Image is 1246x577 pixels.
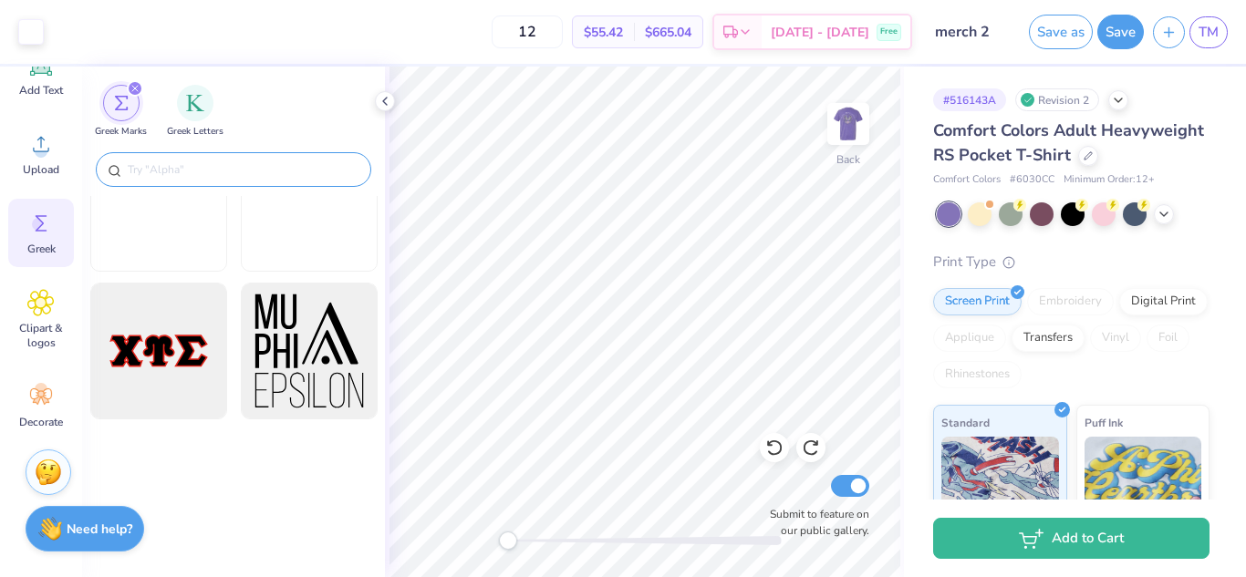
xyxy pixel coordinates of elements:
div: filter for Greek Marks [95,85,147,139]
button: Add to Cart [933,518,1210,559]
span: $665.04 [645,23,691,42]
img: Puff Ink [1085,437,1202,528]
button: Save [1097,15,1144,49]
button: Save as [1029,15,1093,49]
div: filter for Greek Letters [167,85,223,139]
span: Clipart & logos [11,321,71,350]
strong: Need help? [67,520,132,538]
div: Applique [933,325,1006,352]
div: Revision 2 [1015,88,1099,111]
a: TM [1189,16,1228,48]
div: Transfers [1012,325,1085,352]
div: Foil [1147,325,1189,352]
div: Embroidery [1027,288,1114,315]
button: filter button [167,85,223,139]
img: Greek Marks Image [114,96,129,110]
label: Submit to feature on our public gallery. [760,506,869,539]
div: Digital Print [1119,288,1208,315]
span: # 6030CC [1010,172,1054,188]
span: Upload [23,162,59,177]
span: Comfort Colors [933,172,1001,188]
span: Greek Letters [167,125,223,139]
input: Untitled Design [921,14,1011,50]
input: – – [492,15,563,48]
img: Greek Letters Image [186,94,204,112]
div: Screen Print [933,288,1022,315]
input: Try "Alpha" [126,160,359,179]
span: Standard [941,413,990,432]
div: # 516143A [933,88,1006,111]
img: Standard [941,437,1059,528]
button: filter button [95,85,147,139]
span: Free [880,26,898,38]
div: Print Type [933,252,1210,273]
span: Greek [27,242,56,256]
span: TM [1199,22,1219,43]
span: Minimum Order: 12 + [1064,172,1155,188]
div: Back [836,151,860,168]
span: [DATE] - [DATE] [771,23,869,42]
span: Comfort Colors Adult Heavyweight RS Pocket T-Shirt [933,119,1204,166]
span: Decorate [19,415,63,429]
div: Accessibility label [499,531,517,550]
img: Back [830,106,867,142]
span: $55.42 [584,23,623,42]
div: Rhinestones [933,361,1022,388]
span: Add Text [19,83,63,98]
span: Greek Marks [95,125,147,139]
span: Puff Ink [1085,413,1123,432]
div: Vinyl [1090,325,1141,352]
